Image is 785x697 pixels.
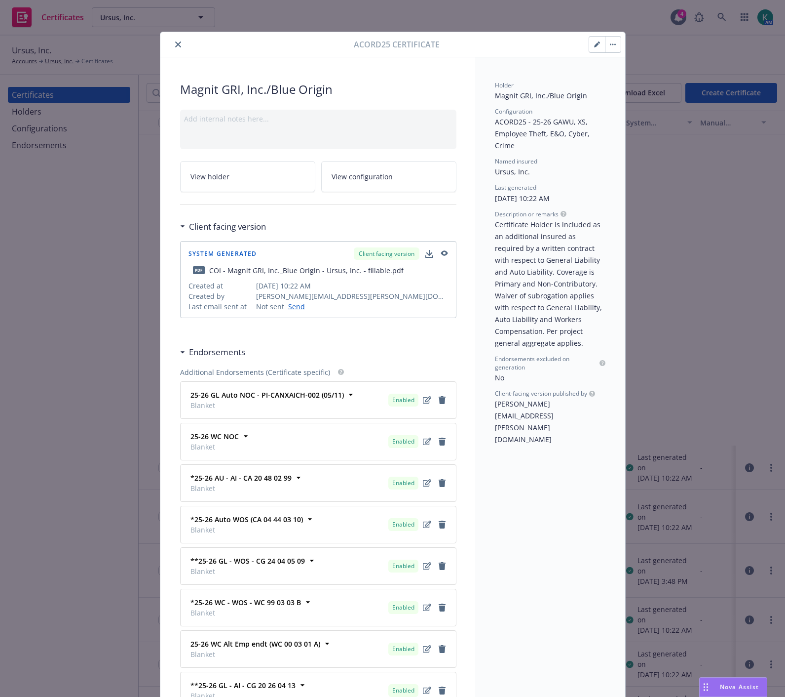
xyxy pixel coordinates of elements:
span: Last email sent at [188,301,253,312]
span: Enabled [392,437,414,446]
a: View configuration [321,161,456,192]
strong: **25-26 GL - AI - CG 20 26 04 13 [190,681,296,690]
span: Certificate Holder is included as an additional insured as required by a written contract with re... [495,220,604,348]
span: Enabled [392,396,414,405]
a: Send [284,301,305,312]
strong: 25-26 GL Auto NOC - PI-CANXAICH-002 (05/11) [190,390,344,400]
span: [PERSON_NAME][EMAIL_ADDRESS][PERSON_NAME][DOMAIN_NAME] [495,399,554,444]
span: Enabled [392,603,414,612]
span: Named insured [495,157,537,165]
a: remove [436,519,448,531]
span: Client-facing version published by [495,389,587,398]
a: View holder [180,161,315,192]
span: Holder [495,81,514,89]
span: Magnit GRI, Inc./Blue Origin [180,81,456,98]
span: Blanket [190,649,320,659]
strong: 25-26 WC NOC [190,432,239,441]
a: edit [421,685,433,697]
span: Blanket [190,525,303,535]
span: Blanket [190,483,292,493]
span: Blanket [190,400,344,410]
a: edit [421,477,433,489]
a: remove [436,560,448,572]
div: Client facing version [180,220,266,233]
span: Enabled [392,479,414,488]
span: ACORD25 - 25-26 GAWU, XS, Employee Theft, E&O, Cyber, Crime [495,117,592,150]
span: View configuration [332,171,393,182]
span: Enabled [392,520,414,529]
span: [DATE] 10:22 AM [256,281,448,291]
span: Additional Endorsements (Certificate specific) [180,367,330,377]
div: Endorsements [180,346,245,359]
span: Ursus, Inc. [495,167,530,176]
span: Enabled [392,686,414,695]
span: Blanket [190,566,305,576]
span: Created at [188,281,253,291]
span: Not sent [256,301,284,312]
div: COI - Magnit GRI, Inc._Blue Origin - Ursus, Inc. - fillable.pdf [209,265,404,276]
button: Nova Assist [699,677,767,697]
a: edit [421,643,433,655]
span: Nova Assist [720,683,759,691]
div: Client facing version [354,247,419,260]
span: Last generated [495,183,536,192]
span: [DATE] 10:22 AM [495,194,550,203]
a: edit [421,436,433,448]
a: edit [421,394,433,406]
span: Description or remarks [495,210,559,218]
button: close [172,39,184,50]
a: remove [436,436,448,448]
h3: Endorsements [189,346,245,359]
span: [PERSON_NAME][EMAIL_ADDRESS][PERSON_NAME][DOMAIN_NAME] [256,291,448,301]
div: Drag to move [700,678,712,697]
strong: 25-26 WC Alt Emp endt (WC 00 03 01 A) [190,639,320,649]
a: remove [436,477,448,489]
span: Configuration [495,107,532,116]
span: Created by [188,291,253,301]
a: edit [421,602,433,614]
span: Enabled [392,645,414,654]
span: Blanket [190,608,301,618]
a: remove [436,394,448,406]
span: No [495,373,504,382]
strong: *25-26 Auto WOS (CA 04 44 03 10) [190,515,303,524]
a: remove [436,685,448,697]
strong: *25-26 WC - WOS - WC 99 03 03 B [190,598,301,607]
span: View holder [190,171,229,182]
span: Add internal notes here... [184,114,269,123]
span: System Generated [188,251,257,257]
span: pdf [193,266,205,274]
a: remove [436,643,448,655]
strong: **25-26 GL - WOS - CG 24 04 05 09 [190,556,305,566]
span: Endorsements excluded on generation [495,355,598,371]
span: Acord25 Certificate [354,39,440,50]
h3: Client facing version [189,220,266,233]
span: Enabled [392,562,414,571]
a: remove [436,602,448,614]
strong: *25-26 AU - AI - CA 20 48 02 99 [190,473,292,483]
a: edit [421,560,433,572]
span: Magnit GRI, Inc./Blue Origin [495,91,587,100]
span: Blanket [190,442,239,452]
a: edit [421,519,433,531]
